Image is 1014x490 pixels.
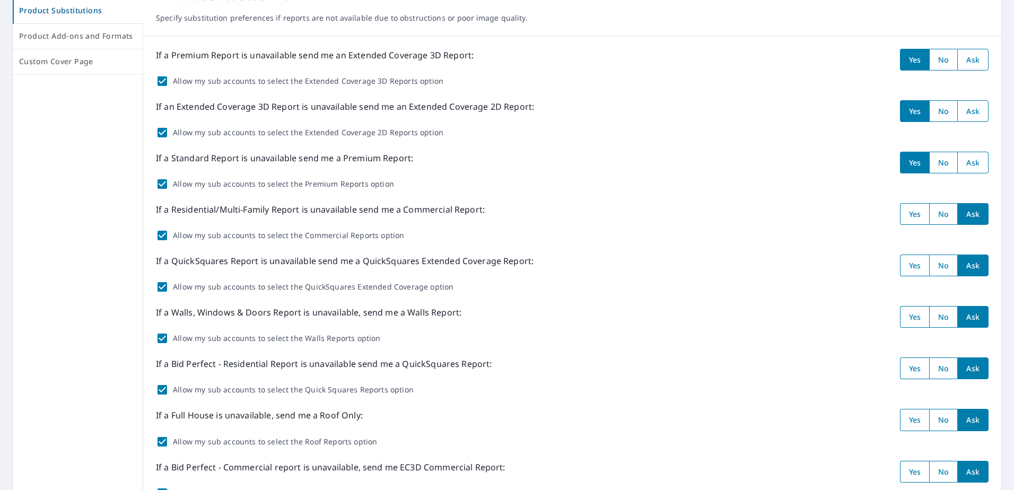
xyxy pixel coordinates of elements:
label: Allow my sub accounts to select the Commercial Reports option [173,231,404,240]
p: If a Walls, Windows & Doors Report is unavailable, send me a Walls Report: [156,306,461,328]
p: Specify substitution preferences if reports are not available due to obstructions or poor image q... [156,13,989,23]
p: If a Standard Report is unavailable send me a Premium Report: [156,152,413,173]
span: Product Add-ons and Formats [19,30,136,43]
p: If a Premium Report is unavailable send me an Extended Coverage 3D Report: [156,49,474,71]
label: Allow my sub accounts to select the Walls Reports option [173,334,381,343]
label: Allow my sub accounts to select the Extended Coverage 2D Reports option [173,128,443,137]
label: Allow my sub accounts to select the Premium Reports option [173,179,394,189]
p: If a Bid Perfect - Residential Report is unavailable send me a QuickSquares Report: [156,357,492,379]
span: Custom Cover Page [19,55,136,68]
p: If a Full House is unavailable, send me a Roof Only: [156,409,363,431]
label: Allow my sub accounts to select the Quick Squares Reports option [173,385,414,395]
label: Allow my sub accounts to select the Extended Coverage 3D Reports option [173,76,443,86]
p: If a Residential/Multi-Family Report is unavailable send me a Commercial Report: [156,203,485,225]
p: If an Extended Coverage 3D Report is unavailable send me an Extended Coverage 2D Report: [156,100,534,122]
label: Allow my sub accounts to select the Roof Reports option [173,437,377,447]
p: If a QuickSquares Report is unavailable send me a QuickSquares Extended Coverage Report: [156,255,534,276]
span: Product Substitutions [19,4,137,17]
p: If a Bid Perfect - Commercial report is unavailable, send me EC3D Commercial Report: [156,461,505,483]
label: Allow my sub accounts to select the QuickSquares Extended Coverage option [173,282,454,292]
